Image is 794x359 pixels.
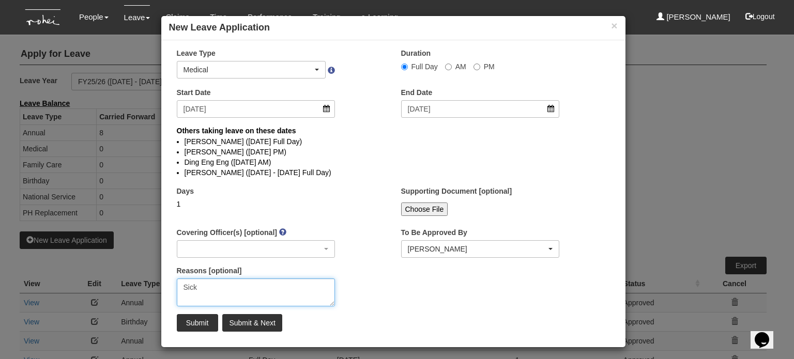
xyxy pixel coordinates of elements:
button: × [611,20,617,31]
span: AM [455,63,466,71]
div: Medical [184,65,313,75]
input: Choose File [401,202,448,216]
label: Duration [401,48,431,58]
button: Medical [177,61,326,79]
label: Leave Type [177,48,216,58]
b: Others taking leave on these dates [177,127,296,135]
span: PM [484,63,495,71]
input: Submit [177,314,218,332]
label: Days [177,186,194,196]
div: 1 [177,199,335,209]
input: d/m/yyyy [401,100,560,118]
label: Covering Officer(s) [optional] [177,227,277,238]
li: [PERSON_NAME] ([DATE] Full Day) [185,136,602,147]
div: [PERSON_NAME] [408,244,547,254]
label: Reasons [optional] [177,266,242,276]
li: [PERSON_NAME] ([DATE] PM) [185,147,602,157]
iframe: chat widget [751,318,784,349]
label: Start Date [177,87,211,98]
button: Maoi De Leon [401,240,560,258]
label: Supporting Document [optional] [401,186,512,196]
label: End Date [401,87,433,98]
input: Submit & Next [222,314,282,332]
b: New Leave Application [169,22,270,33]
li: Ding Eng Eng ([DATE] AM) [185,157,602,167]
li: [PERSON_NAME] ([DATE] - [DATE] Full Day) [185,167,602,178]
label: To Be Approved By [401,227,467,238]
span: Full Day [411,63,438,71]
input: d/m/yyyy [177,100,335,118]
